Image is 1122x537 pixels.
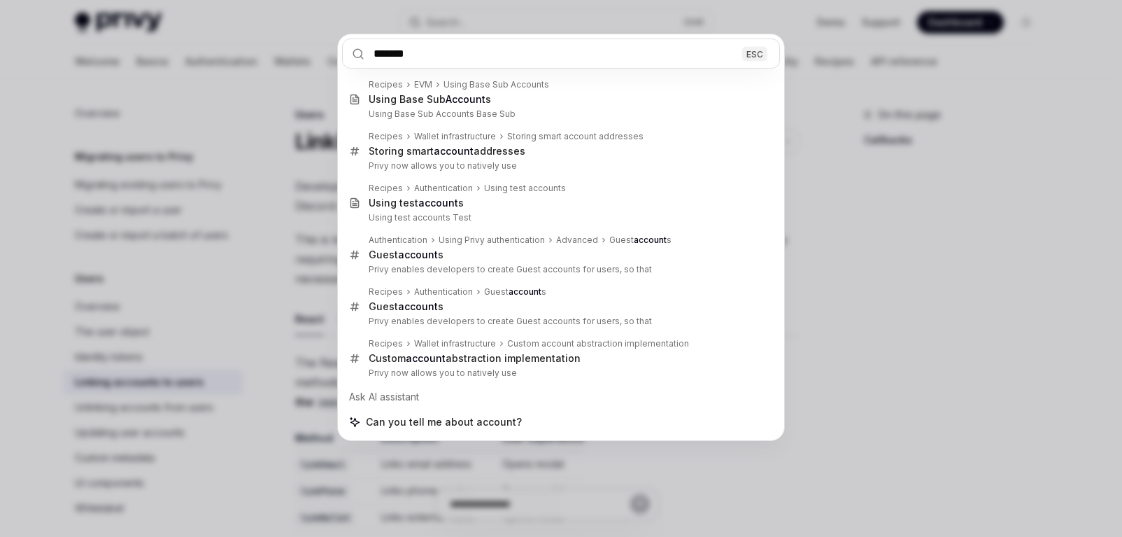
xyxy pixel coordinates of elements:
span: Can you tell me about account? [366,415,522,429]
div: Guest s [369,249,443,261]
p: Privy now allows you to natively use [369,160,751,172]
div: ESC [742,46,767,61]
p: Privy enables developers to create Guest accounts for users, so that [369,316,751,327]
b: account [434,145,474,157]
div: Recipes [369,131,403,142]
div: Authentication [414,286,473,298]
b: account [398,249,438,260]
div: Using test accounts [484,183,566,194]
div: Guest s [484,286,546,298]
div: Recipes [369,183,403,194]
div: EVM [414,79,432,90]
div: Authentication [369,235,427,246]
div: Using Base Sub Accounts [443,79,549,90]
div: Guest s [609,235,672,246]
div: Recipes [369,286,403,298]
div: Using Base Sub s [369,93,491,106]
b: account [406,352,446,364]
div: Advanced [556,235,598,246]
div: Using test s [369,197,464,209]
b: account [509,286,541,297]
div: Storing smart account addresses [507,131,644,142]
div: Ask AI assistant [342,384,780,410]
div: Wallet infrastructure [414,131,496,142]
div: Wallet infrastructure [414,338,496,349]
div: Custom abstraction implementation [369,352,581,365]
p: Privy now allows you to natively use [369,368,751,379]
div: Authentication [414,183,473,194]
b: account [398,300,438,312]
div: Using Privy authentication [439,235,545,246]
b: Account [446,93,485,105]
p: Privy enables developers to create Guest accounts for users, so that [369,264,751,275]
div: Recipes [369,79,403,90]
b: account [418,197,458,209]
p: Using test accounts Test [369,212,751,223]
div: Custom account abstraction implementation [507,338,689,349]
div: Recipes [369,338,403,349]
p: Using Base Sub Accounts Base Sub [369,109,751,120]
div: Storing smart addresses [369,145,525,158]
div: Guest s [369,300,443,313]
b: account [634,235,667,245]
